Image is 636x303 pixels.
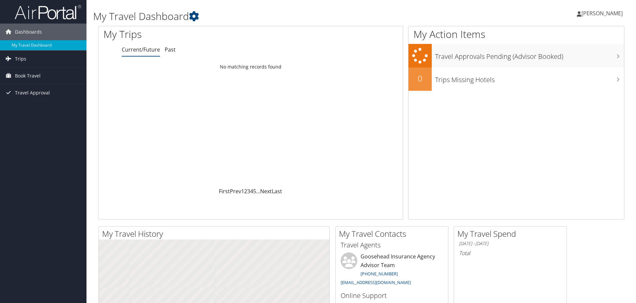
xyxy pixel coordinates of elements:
[435,49,624,61] h3: Travel Approvals Pending (Advisor Booked)
[98,61,403,73] td: No matching records found
[435,72,624,84] h3: Trips Missing Hotels
[260,188,272,195] a: Next
[408,44,624,68] a: Travel Approvals Pending (Advisor Booked)
[165,46,176,53] a: Past
[15,24,42,40] span: Dashboards
[457,228,566,239] h2: My Travel Spend
[230,188,241,195] a: Prev
[244,188,247,195] a: 2
[581,10,623,17] span: [PERSON_NAME]
[408,68,624,91] a: 0Trips Missing Hotels
[250,188,253,195] a: 4
[341,279,411,285] a: [EMAIL_ADDRESS][DOMAIN_NAME]
[15,51,26,67] span: Trips
[15,4,81,20] img: airportal-logo.png
[339,228,448,239] h2: My Travel Contacts
[253,188,256,195] a: 5
[408,73,432,84] h2: 0
[102,228,329,239] h2: My Travel History
[122,46,160,53] a: Current/Future
[247,188,250,195] a: 3
[408,27,624,41] h1: My Action Items
[103,27,271,41] h1: My Trips
[256,188,260,195] span: …
[93,9,451,23] h1: My Travel Dashboard
[577,3,629,23] a: [PERSON_NAME]
[361,271,398,277] a: [PHONE_NUMBER]
[459,249,561,257] h6: Total
[341,240,443,250] h3: Travel Agents
[341,291,443,300] h3: Online Support
[15,68,41,84] span: Book Travel
[272,188,282,195] a: Last
[241,188,244,195] a: 1
[459,240,561,247] h6: [DATE] - [DATE]
[15,84,50,101] span: Travel Approval
[337,252,446,288] li: Goosehead Insurance Agency Advisor Team
[219,188,230,195] a: First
